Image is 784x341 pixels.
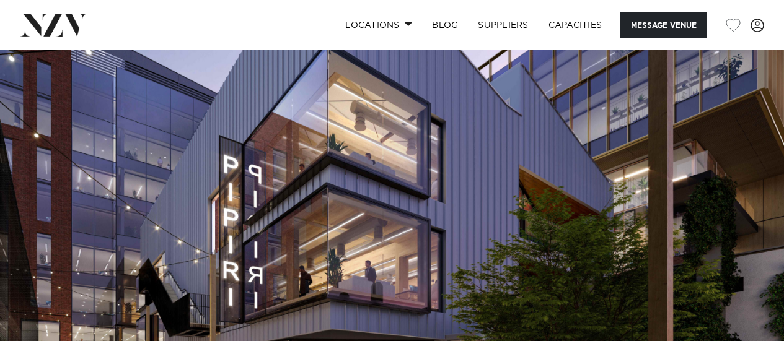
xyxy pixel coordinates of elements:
[20,14,87,36] img: nzv-logo.png
[335,12,422,38] a: Locations
[620,12,707,38] button: Message Venue
[539,12,612,38] a: Capacities
[422,12,468,38] a: BLOG
[468,12,538,38] a: SUPPLIERS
